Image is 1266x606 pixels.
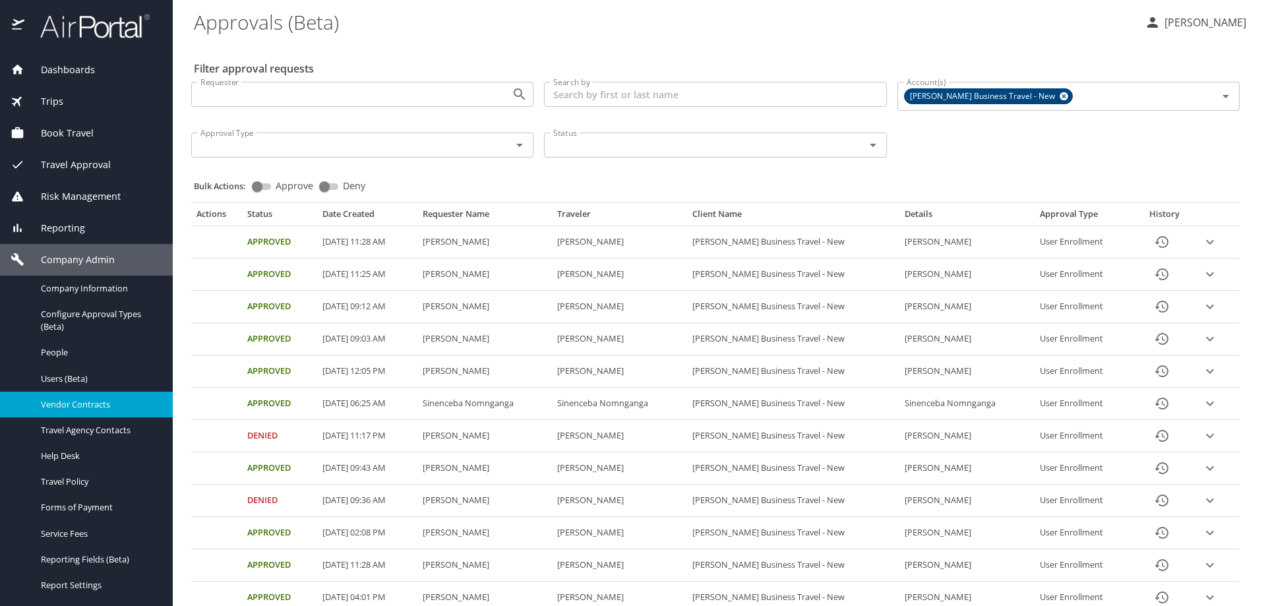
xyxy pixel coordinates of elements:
[1035,388,1135,420] td: User Enrollment
[41,373,157,385] span: Users (Beta)
[24,189,121,204] span: Risk Management
[1035,485,1135,517] td: User Enrollment
[1146,355,1178,387] button: History
[1146,291,1178,322] button: History
[687,485,899,517] td: [PERSON_NAME] Business Travel - New
[242,388,317,420] td: Approved
[41,398,157,411] span: Vendor Contracts
[899,226,1035,258] td: [PERSON_NAME]
[899,388,1035,420] td: Sinenceba Nomnganga
[899,208,1035,226] th: Details
[417,549,553,582] td: [PERSON_NAME]
[41,501,157,514] span: Forms of Payment
[24,126,94,140] span: Book Travel
[417,355,553,388] td: [PERSON_NAME]
[317,291,417,323] td: [DATE] 09:12 AM
[242,485,317,517] td: Denied
[317,452,417,485] td: [DATE] 09:43 AM
[194,1,1134,42] h1: Approvals (Beta)
[242,226,317,258] td: Approved
[552,452,687,485] td: [PERSON_NAME]
[191,208,242,226] th: Actions
[41,475,157,488] span: Travel Policy
[317,388,417,420] td: [DATE] 06:25 AM
[552,323,687,355] td: [PERSON_NAME]
[1200,555,1220,575] button: expand row
[41,450,157,462] span: Help Desk
[687,208,899,226] th: Client Name
[1146,452,1178,484] button: History
[24,158,111,172] span: Travel Approval
[899,291,1035,323] td: [PERSON_NAME]
[317,355,417,388] td: [DATE] 12:05 PM
[899,549,1035,582] td: [PERSON_NAME]
[41,553,157,566] span: Reporting Fields (Beta)
[417,517,553,549] td: [PERSON_NAME]
[552,258,687,291] td: [PERSON_NAME]
[1200,394,1220,413] button: expand row
[687,517,899,549] td: [PERSON_NAME] Business Travel - New
[552,291,687,323] td: [PERSON_NAME]
[1146,226,1178,258] button: History
[1035,208,1135,226] th: Approval Type
[417,420,553,452] td: [PERSON_NAME]
[242,208,317,226] th: Status
[242,420,317,452] td: Denied
[24,94,63,109] span: Trips
[1146,388,1178,419] button: History
[317,517,417,549] td: [DATE] 02:08 PM
[417,258,553,291] td: [PERSON_NAME]
[417,291,553,323] td: [PERSON_NAME]
[41,528,157,540] span: Service Fees
[1035,517,1135,549] td: User Enrollment
[41,424,157,437] span: Travel Agency Contacts
[242,258,317,291] td: Approved
[343,181,365,191] span: Deny
[317,208,417,226] th: Date Created
[242,291,317,323] td: Approved
[1200,264,1220,284] button: expand row
[1035,323,1135,355] td: User Enrollment
[905,90,1063,104] span: [PERSON_NAME] Business Travel - New
[899,452,1035,485] td: [PERSON_NAME]
[552,388,687,420] td: Sinenceba Nomnganga
[276,181,313,191] span: Approve
[417,323,553,355] td: [PERSON_NAME]
[510,85,529,104] button: Open
[687,355,899,388] td: [PERSON_NAME] Business Travel - New
[41,346,157,359] span: People
[1035,291,1135,323] td: User Enrollment
[1200,426,1220,446] button: expand row
[1160,15,1246,30] p: [PERSON_NAME]
[864,136,882,154] button: Open
[1200,297,1220,317] button: expand row
[899,517,1035,549] td: [PERSON_NAME]
[687,258,899,291] td: [PERSON_NAME] Business Travel - New
[194,180,256,192] p: Bulk Actions:
[899,258,1035,291] td: [PERSON_NAME]
[904,88,1073,104] div: [PERSON_NAME] Business Travel - New
[552,485,687,517] td: [PERSON_NAME]
[687,226,899,258] td: [PERSON_NAME] Business Travel - New
[1146,549,1178,581] button: History
[1035,355,1135,388] td: User Enrollment
[242,517,317,549] td: Approved
[510,136,529,154] button: Open
[687,420,899,452] td: [PERSON_NAME] Business Travel - New
[1146,420,1178,452] button: History
[1200,232,1220,252] button: expand row
[242,549,317,582] td: Approved
[1135,208,1195,226] th: History
[1146,258,1178,290] button: History
[317,258,417,291] td: [DATE] 11:25 AM
[687,452,899,485] td: [PERSON_NAME] Business Travel - New
[41,282,157,295] span: Company Information
[552,226,687,258] td: [PERSON_NAME]
[12,13,26,39] img: icon-airportal.png
[317,485,417,517] td: [DATE] 09:36 AM
[317,549,417,582] td: [DATE] 11:28 AM
[552,549,687,582] td: [PERSON_NAME]
[1139,11,1251,34] button: [PERSON_NAME]
[1200,523,1220,543] button: expand row
[552,517,687,549] td: [PERSON_NAME]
